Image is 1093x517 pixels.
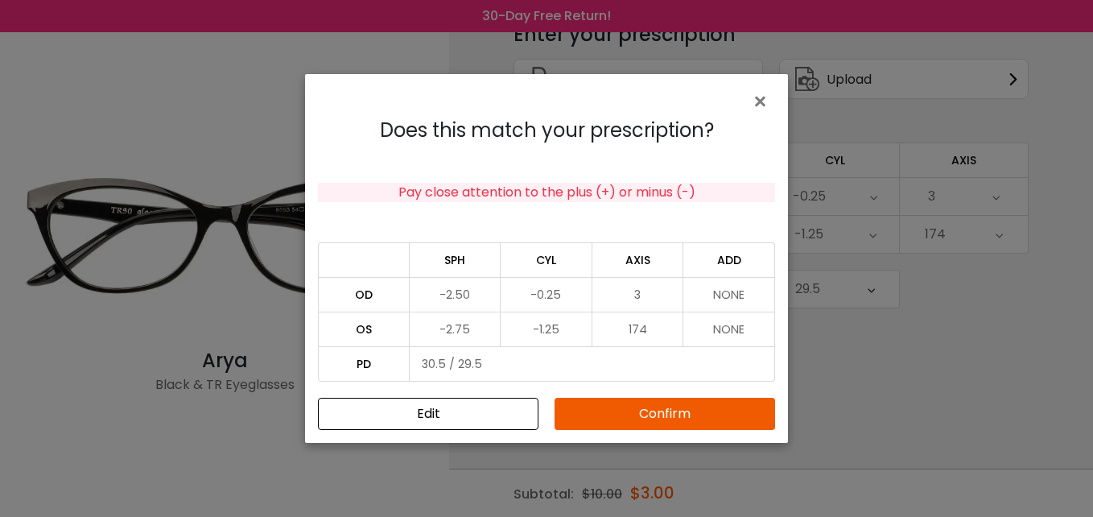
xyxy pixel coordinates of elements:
[683,277,775,312] td: NONE
[410,346,775,382] td: 30.5 / 29.5
[501,312,592,346] td: -1.25
[501,277,592,312] td: -0.25
[683,242,775,277] td: ADD
[683,312,775,346] td: NONE
[555,398,775,430] button: Confirm
[318,119,775,143] h4: Does this match your prescription?
[501,242,592,277] td: CYL
[318,398,538,430] button: Close
[592,242,684,277] td: AXIS
[592,312,684,346] td: 174
[592,277,684,312] td: 3
[752,85,775,119] span: ×
[752,87,775,114] button: Close
[318,183,775,202] div: Pay close attention to the plus (+) or minus (-)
